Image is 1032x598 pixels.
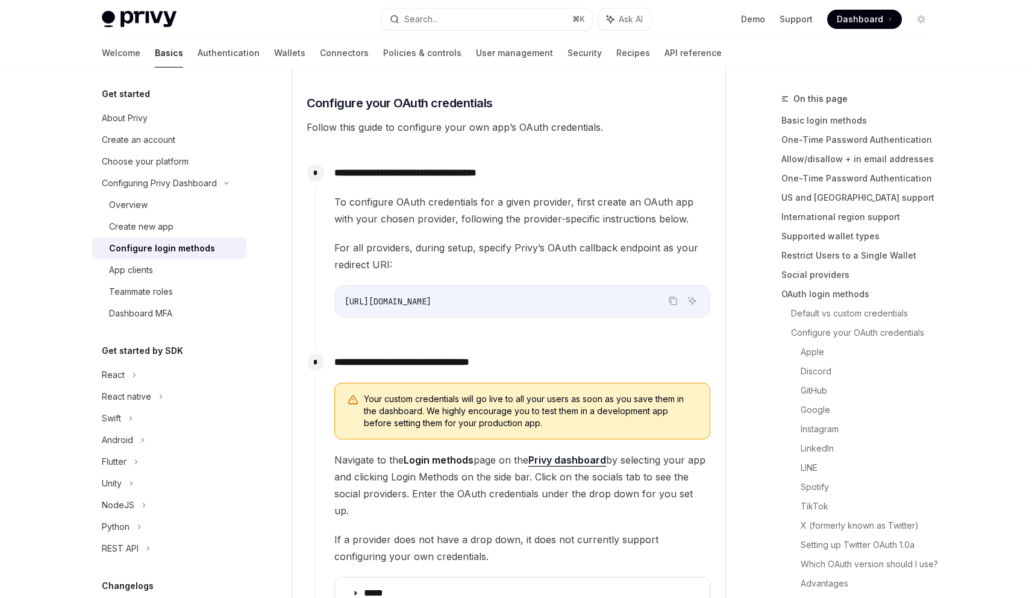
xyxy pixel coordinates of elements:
a: Demo [741,13,765,25]
div: Python [102,520,130,534]
div: Choose your platform [102,154,189,169]
span: Your custom credentials will go live to all your users as soon as you save them in the dashboard.... [364,393,698,429]
a: OAuth login methods [781,285,940,304]
button: Ask AI [598,8,651,30]
div: Configure login methods [109,241,215,256]
a: Create an account [92,129,246,151]
div: Create new app [109,219,174,234]
button: Copy the contents from the code block [665,293,681,309]
a: Connectors [320,39,369,68]
a: About Privy [92,107,246,129]
a: Setting up Twitter OAuth 1.0a [801,535,940,555]
a: One-Time Password Authentication [781,130,940,149]
span: To configure OAuth credentials for a given provider, first create an OAuth app with your chosen p... [334,194,710,227]
a: Wallets [274,39,305,68]
a: Basic login methods [781,111,940,130]
a: Restrict Users to a Single Wallet [781,246,940,265]
a: Create new app [92,216,246,238]
img: light logo [102,11,177,28]
div: Unity [102,476,122,491]
a: Authentication [198,39,260,68]
h5: Changelogs [102,579,154,593]
a: API reference [665,39,722,68]
a: International region support [781,207,940,227]
a: Privy dashboard [528,454,606,467]
span: Ask AI [619,13,643,25]
a: Recipes [616,39,650,68]
a: One-Time Password Authentication [781,169,940,188]
a: User management [476,39,553,68]
a: Basics [155,39,183,68]
a: Default vs custom credentials [791,304,940,323]
div: Flutter [102,455,127,469]
a: App clients [92,259,246,281]
span: If a provider does not have a drop down, it does not currently support configuring your own crede... [334,531,710,565]
a: Configure login methods [92,238,246,259]
a: US and [GEOGRAPHIC_DATA] support [781,188,940,207]
div: NodeJS [102,498,134,512]
div: Search... [404,12,438,27]
a: Social providers [781,265,940,285]
a: Welcome [102,39,140,68]
div: React [102,368,125,382]
a: Discord [801,362,940,381]
strong: Login methods [404,454,474,466]
a: Dashboard [827,10,902,29]
span: Configure your OAuth credentials [307,95,493,112]
div: App clients [109,263,153,277]
span: On this page [793,92,848,106]
a: Dashboard MFA [92,303,246,324]
a: Choose your platform [92,151,246,172]
a: Security [568,39,602,68]
div: Configuring Privy Dashboard [102,176,217,190]
a: Supported wallet types [781,227,940,246]
svg: Warning [347,394,359,406]
div: Swift [102,411,121,426]
a: X (formerly known as Twitter) [801,516,940,535]
a: Instagram [801,420,940,439]
a: Which OAuth version should I use? [801,555,940,574]
span: Dashboard [837,13,883,25]
div: Create an account [102,133,175,147]
a: Support [780,13,813,25]
h5: Get started by SDK [102,344,183,358]
span: [URL][DOMAIN_NAME] [345,296,431,307]
a: Teammate roles [92,281,246,303]
div: Dashboard MFA [109,306,172,321]
a: Configure your OAuth credentials [791,323,940,342]
a: TikTok [801,497,940,516]
button: Toggle dark mode [912,10,931,29]
a: Spotify [801,477,940,497]
span: For all providers, during setup, specify Privy’s OAuth callback endpoint as your redirect URI: [334,239,710,273]
a: LinkedIn [801,439,940,458]
button: Ask AI [684,293,700,309]
button: Search...⌘K [381,8,592,30]
div: About Privy [102,111,148,125]
div: React native [102,389,151,404]
h5: Get started [102,87,150,101]
div: Android [102,433,133,447]
a: Apple [801,342,940,362]
a: Policies & controls [383,39,461,68]
a: Advantages [801,574,940,593]
div: REST API [102,541,139,556]
a: Overview [92,194,246,216]
span: ⌘ K [572,14,585,24]
a: LINE [801,458,940,477]
span: Navigate to the page on the by selecting your app and clicking Login Methods on the side bar. Cli... [334,452,710,519]
a: GitHub [801,381,940,400]
div: Overview [109,198,148,212]
span: Follow this guide to configure your own app’s OAuth credentials. [307,119,711,136]
a: Google [801,400,940,420]
div: Teammate roles [109,285,173,299]
a: Allow/disallow + in email addresses [781,149,940,169]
